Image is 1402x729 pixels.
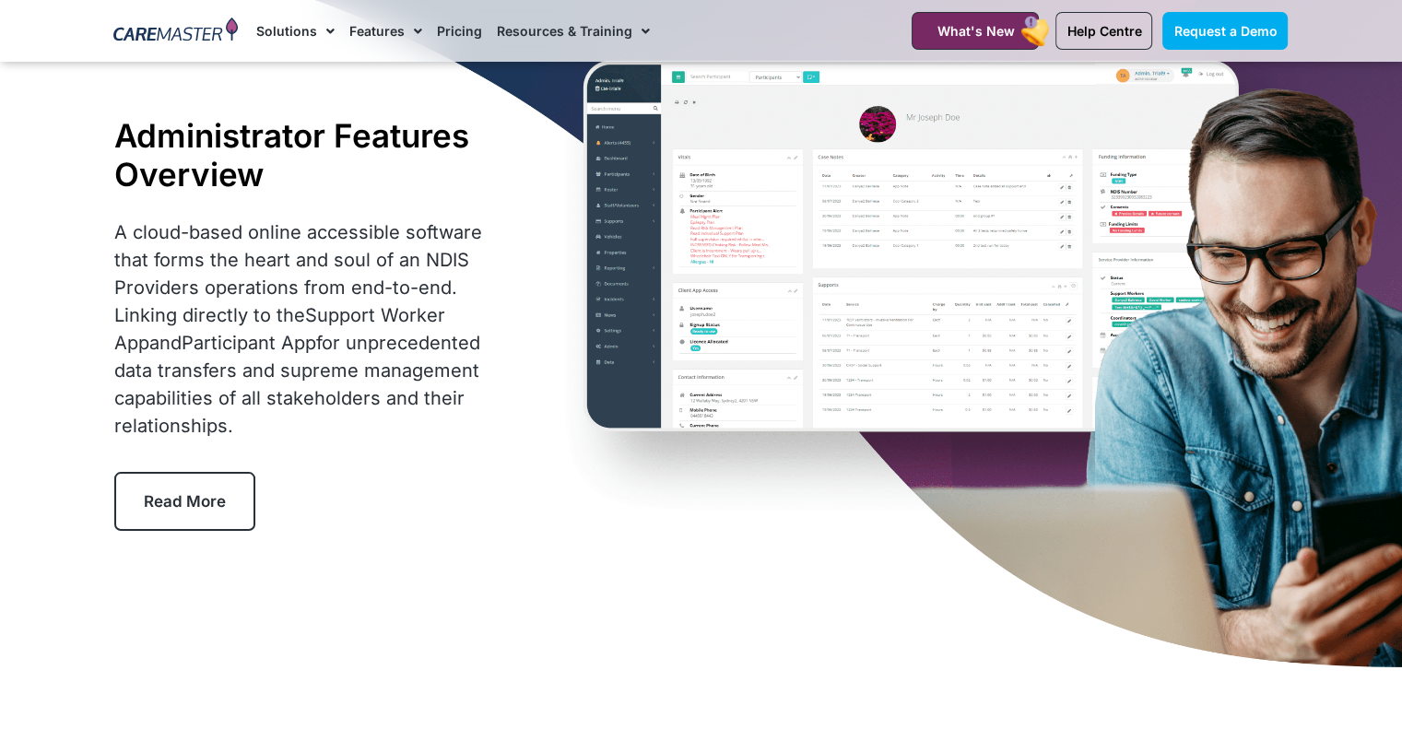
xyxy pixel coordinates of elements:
a: Read More [114,472,255,531]
a: Participant App [182,332,316,354]
a: Help Centre [1055,12,1152,50]
span: What's New [937,23,1014,39]
a: What's New [912,12,1039,50]
span: A cloud-based online accessible software that forms the heart and soul of an NDIS Providers opera... [114,221,482,437]
span: Request a Demo [1173,23,1277,39]
img: CareMaster Logo [113,18,238,45]
span: Read More [144,492,226,511]
a: Request a Demo [1162,12,1288,50]
span: Help Centre [1066,23,1141,39]
h1: Administrator Features Overview [114,116,513,194]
